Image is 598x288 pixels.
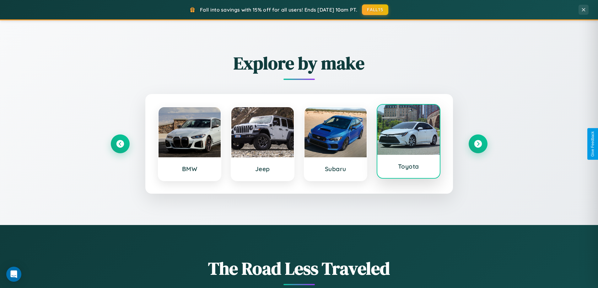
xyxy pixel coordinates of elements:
h3: BMW [165,165,215,173]
h3: Toyota [384,163,434,170]
div: Give Feedback [590,131,595,157]
h3: Jeep [238,165,288,173]
button: FALL15 [362,4,388,15]
h3: Subaru [311,165,361,173]
div: Open Intercom Messenger [6,267,21,282]
span: Fall into savings with 15% off for all users! Ends [DATE] 10am PT. [200,7,357,13]
h2: Explore by make [111,51,488,75]
h1: The Road Less Traveled [111,256,488,280]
